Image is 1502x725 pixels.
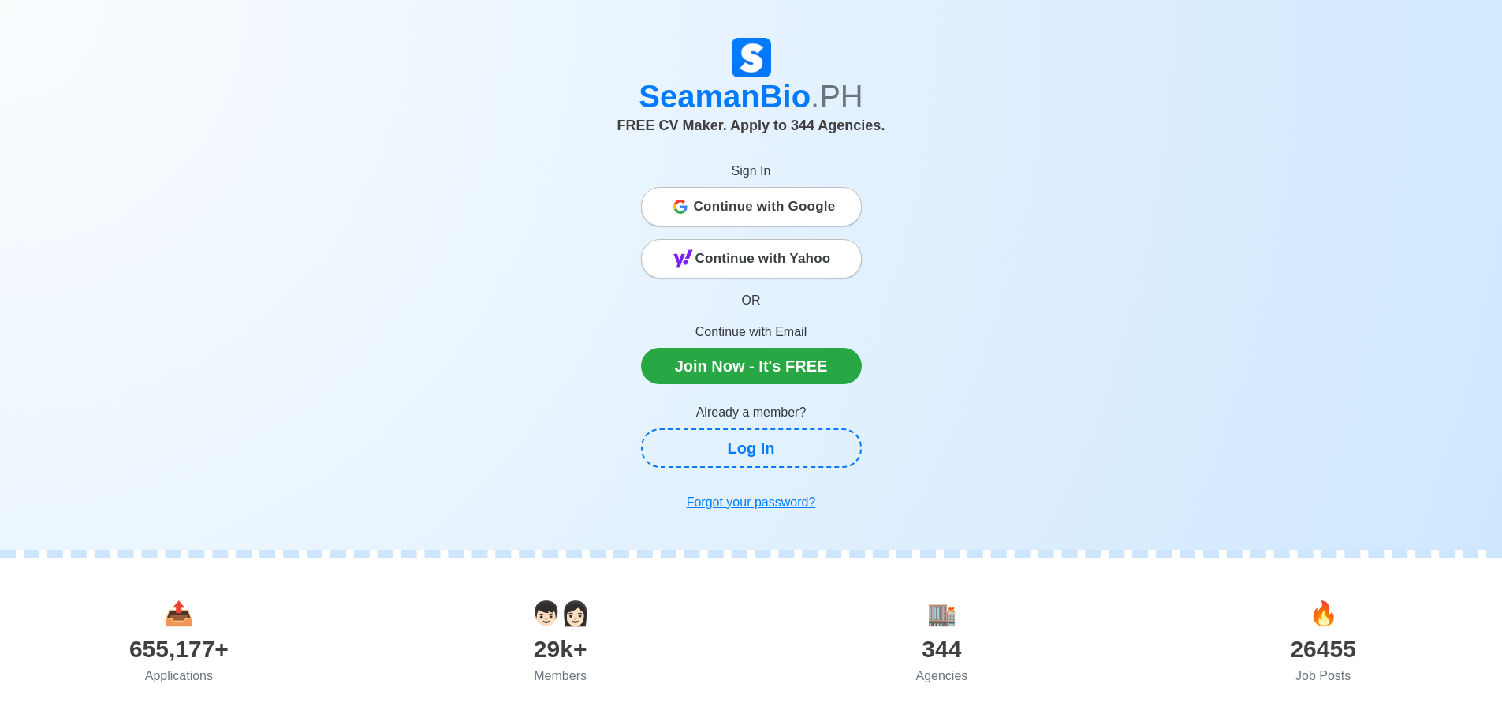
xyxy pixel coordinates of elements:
[751,631,1133,667] div: 344
[617,118,885,133] span: FREE CV Maker. Apply to 344 Agencies.
[370,667,751,686] div: Members
[751,667,1133,686] div: Agencies
[687,495,816,509] u: Forgot your password?
[1309,600,1338,626] span: jobs
[641,323,862,342] p: Continue with Email
[695,243,831,275] span: Continue with Yahoo
[641,239,862,278] button: Continue with Yahoo
[641,403,862,422] p: Already a member?
[732,38,771,77] img: Logo
[811,79,863,114] span: .PH
[927,600,956,626] span: agencies
[531,600,590,626] span: users
[641,187,862,226] button: Continue with Google
[641,162,862,181] p: Sign In
[694,191,836,222] span: Continue with Google
[641,348,862,384] a: Join Now - It's FREE
[370,631,751,667] div: 29k+
[314,77,1189,115] h1: SeamanBio
[641,291,862,310] p: OR
[164,600,193,626] span: applications
[641,428,862,468] a: Log In
[641,487,862,518] a: Forgot your password?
